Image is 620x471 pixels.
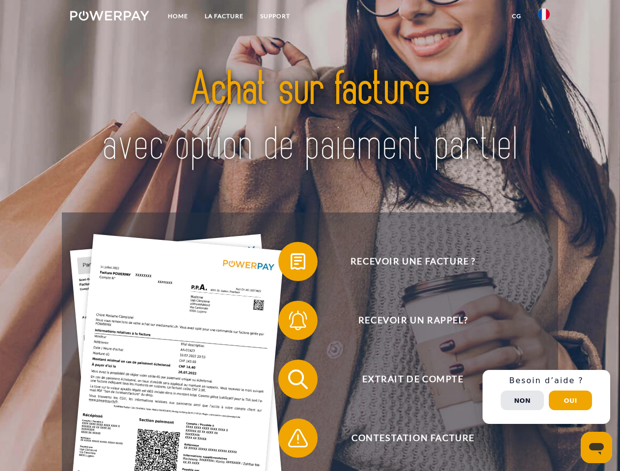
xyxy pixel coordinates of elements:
img: logo-powerpay-white.svg [70,11,149,21]
img: title-powerpay_fr.svg [94,47,526,188]
span: Recevoir une facture ? [293,242,533,281]
button: Contestation Facture [278,419,534,458]
a: CG [504,7,530,25]
span: Extrait de compte [293,360,533,399]
button: Oui [549,391,592,410]
span: Recevoir un rappel? [293,301,533,340]
iframe: Bouton de lancement de la fenêtre de messagerie [581,432,612,463]
button: Non [501,391,544,410]
a: LA FACTURE [196,7,252,25]
img: qb_bell.svg [286,308,310,333]
div: Schnellhilfe [483,370,610,424]
h3: Besoin d’aide ? [488,376,604,386]
img: qb_search.svg [286,367,310,392]
img: qb_bill.svg [286,249,310,274]
img: qb_warning.svg [286,426,310,450]
button: Recevoir un rappel? [278,301,534,340]
button: Recevoir une facture ? [278,242,534,281]
img: fr [538,8,550,20]
span: Contestation Facture [293,419,533,458]
a: Home [160,7,196,25]
a: Support [252,7,298,25]
button: Extrait de compte [278,360,534,399]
